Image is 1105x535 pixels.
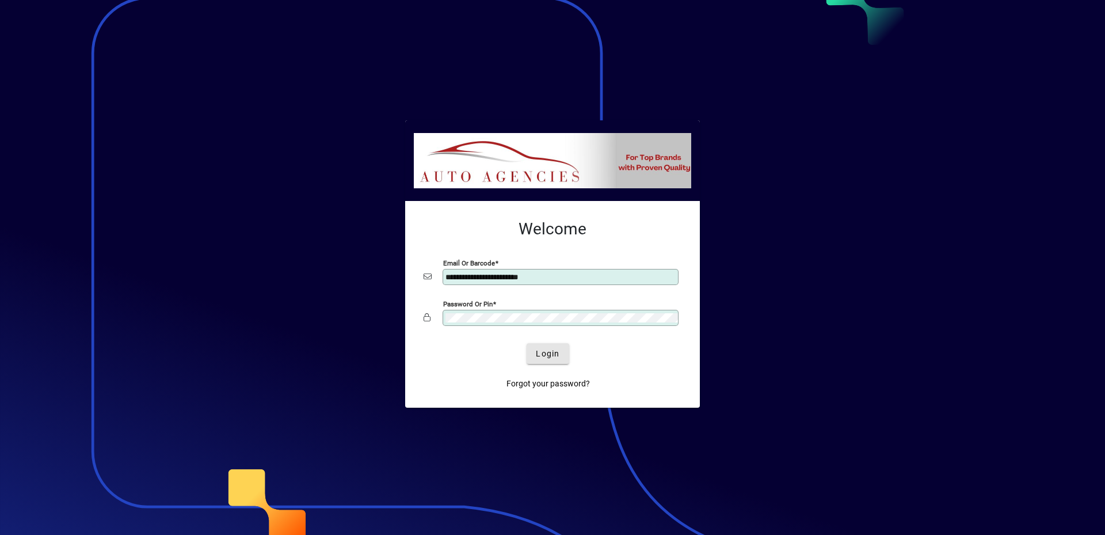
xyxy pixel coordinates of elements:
[527,343,569,364] button: Login
[443,300,493,308] mat-label: Password or Pin
[506,378,590,390] span: Forgot your password?
[502,373,595,394] a: Forgot your password?
[536,348,559,360] span: Login
[443,259,495,267] mat-label: Email or Barcode
[424,219,681,239] h2: Welcome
